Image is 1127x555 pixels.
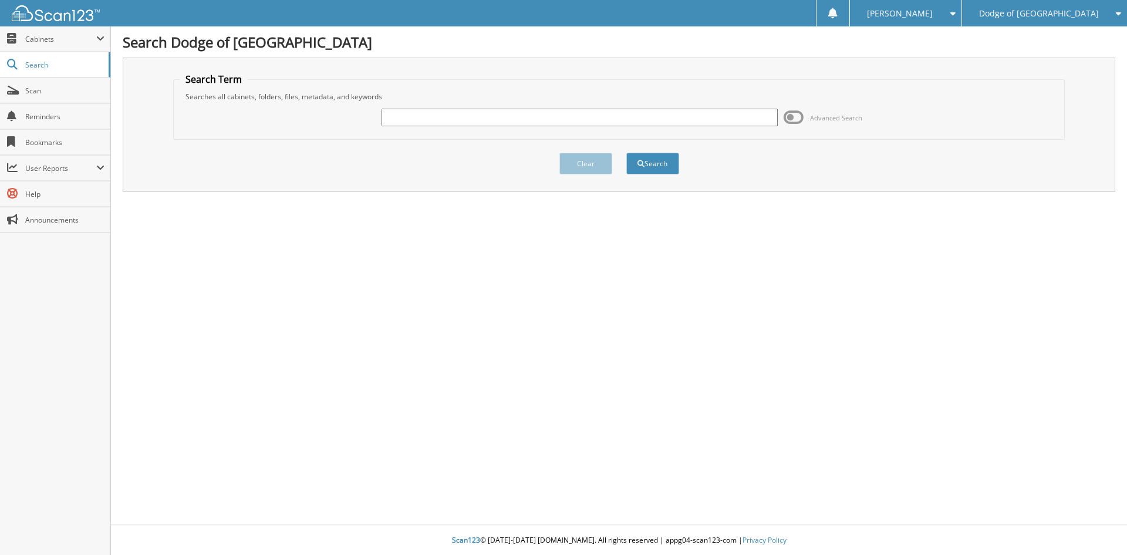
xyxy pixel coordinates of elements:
[25,112,104,122] span: Reminders
[25,163,96,173] span: User Reports
[626,153,679,174] button: Search
[979,10,1099,17] span: Dodge of [GEOGRAPHIC_DATA]
[452,535,480,545] span: Scan123
[25,215,104,225] span: Announcements
[123,32,1115,52] h1: Search Dodge of [GEOGRAPHIC_DATA]
[1068,499,1127,555] iframe: Chat Widget
[12,5,100,21] img: scan123-logo-white.svg
[25,60,103,70] span: Search
[180,73,248,86] legend: Search Term
[743,535,787,545] a: Privacy Policy
[111,526,1127,555] div: © [DATE]-[DATE] [DOMAIN_NAME]. All rights reserved | appg04-scan123-com |
[867,10,933,17] span: [PERSON_NAME]
[25,86,104,96] span: Scan
[559,153,612,174] button: Clear
[180,92,1059,102] div: Searches all cabinets, folders, files, metadata, and keywords
[25,189,104,199] span: Help
[25,34,96,44] span: Cabinets
[25,137,104,147] span: Bookmarks
[810,113,862,122] span: Advanced Search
